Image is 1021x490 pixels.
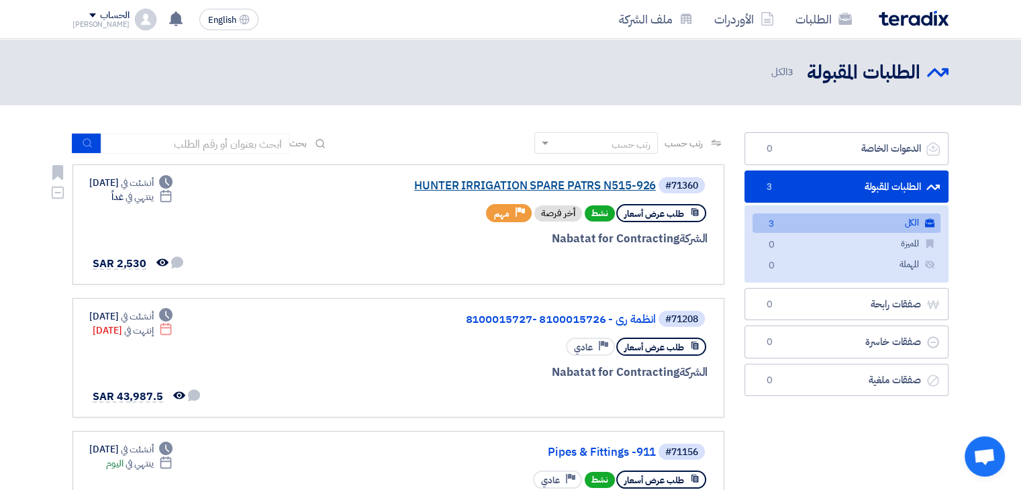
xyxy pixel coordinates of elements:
span: نشط [585,472,615,488]
a: الدعوات الخاصة0 [744,132,949,165]
img: Teradix logo [879,11,949,26]
span: 0 [763,259,779,273]
span: 0 [761,142,777,156]
div: [DATE] [89,309,173,324]
span: الكل [771,64,796,80]
div: [PERSON_NAME] [72,21,130,28]
div: غداً [111,190,173,204]
span: 3 [761,181,777,194]
span: 3 [763,217,779,232]
img: profile_test.png [135,9,156,30]
span: طلب عرض أسعار [624,207,684,220]
a: صفقات رابحة0 [744,288,949,321]
span: SAR 2,530 [93,256,146,272]
div: #71360 [665,181,698,191]
span: طلب عرض أسعار [624,474,684,487]
span: 0 [761,374,777,387]
span: 0 [761,336,777,349]
button: English [199,9,258,30]
a: الكل [752,213,940,233]
span: 3 [787,64,793,79]
span: بحث [289,136,307,150]
div: الحساب [100,10,129,21]
h2: الطلبات المقبولة [807,60,920,86]
span: الشركة [679,230,708,247]
span: أنشئت في [121,309,153,324]
div: أخر فرصة [534,205,582,222]
div: [DATE] [89,176,173,190]
a: الطلبات [785,3,863,35]
span: 0 [761,298,777,311]
a: الأوردرات [703,3,785,35]
span: عادي [541,474,560,487]
a: ملف الشركة [608,3,703,35]
div: Nabatat for Contracting [385,230,708,248]
a: صفقات ملغية0 [744,364,949,397]
div: #71156 [665,448,698,457]
input: ابحث بعنوان أو رقم الطلب [101,134,289,154]
span: عادي [574,341,593,354]
div: #71208 [665,315,698,324]
div: [DATE] [89,442,173,456]
span: أنشئت في [121,442,153,456]
div: Nabatat for Contracting [385,364,708,381]
a: المهملة [752,255,940,275]
a: الطلبات المقبولة3 [744,170,949,203]
span: ينتهي في [126,190,153,204]
a: انظمة رى - 8100015726 -8100015727 [387,313,656,326]
span: نشط [585,205,615,222]
span: English [208,15,236,25]
div: رتب حسب [612,138,650,152]
span: SAR 43,987.5 [93,389,163,405]
a: HUNTER IRRIGATION SPARE PATRS N515-926 [387,180,656,192]
div: دردشة مفتوحة [965,436,1005,477]
span: الشركة [679,364,708,381]
span: طلب عرض أسعار [624,341,684,354]
div: [DATE] [93,324,173,338]
a: صفقات خاسرة0 [744,326,949,358]
span: 0 [763,238,779,252]
span: رتب حسب [665,136,703,150]
span: أنشئت في [121,176,153,190]
a: Pipes & Fittings -911 [387,446,656,458]
span: مهم [494,207,509,220]
a: المميزة [752,234,940,254]
div: اليوم [106,456,173,471]
span: إنتهت في [124,324,153,338]
span: ينتهي في [126,456,153,471]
